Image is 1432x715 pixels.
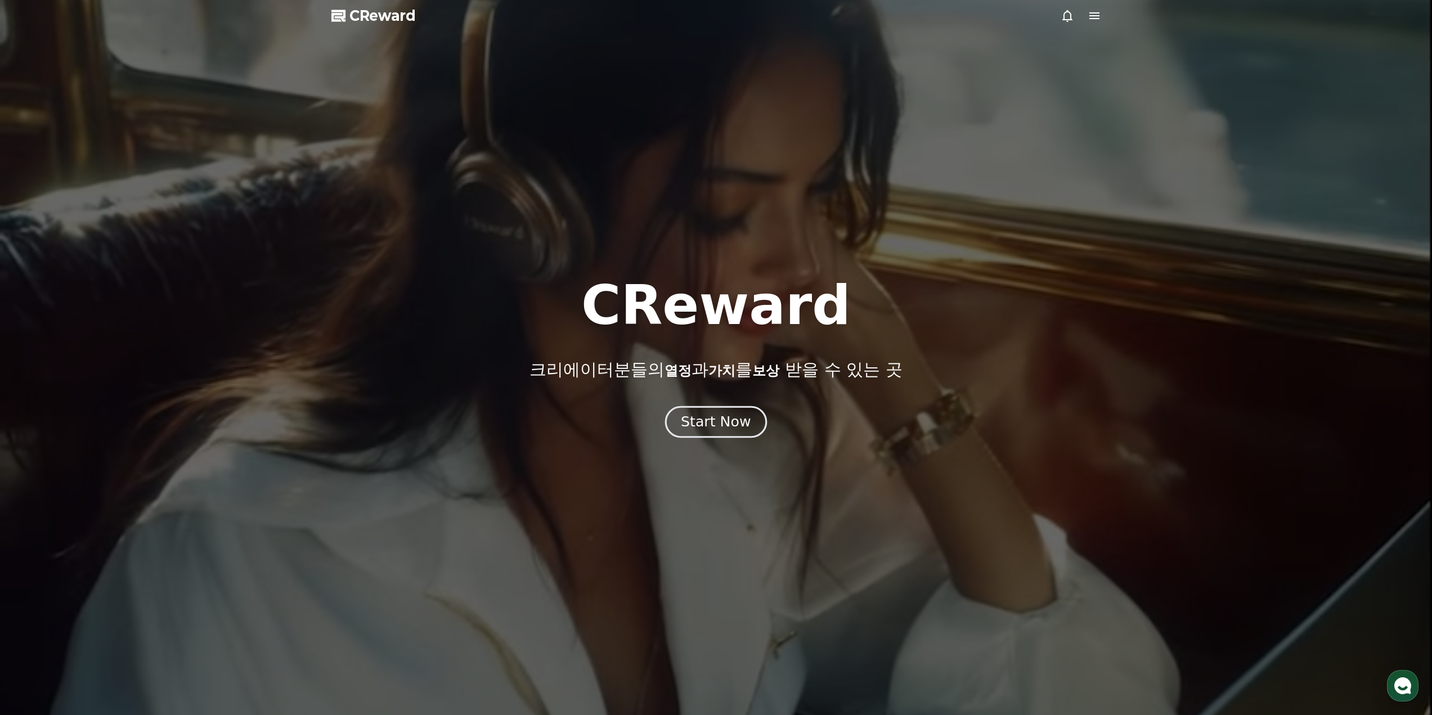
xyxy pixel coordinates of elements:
span: 열정 [665,363,692,379]
span: 대화 [103,374,116,383]
a: 홈 [3,357,74,385]
span: 보상 [752,363,779,379]
a: 설정 [145,357,216,385]
a: Start Now [667,418,765,429]
p: 크리에이터분들의 과 를 받을 수 있는 곳 [529,359,902,380]
a: 대화 [74,357,145,385]
div: Start Now [681,412,751,431]
button: Start Now [665,406,767,438]
span: 설정 [174,374,187,383]
h1: CReward [581,278,851,332]
span: 가치 [708,363,735,379]
span: CReward [349,7,416,25]
span: 홈 [35,374,42,383]
a: CReward [331,7,416,25]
